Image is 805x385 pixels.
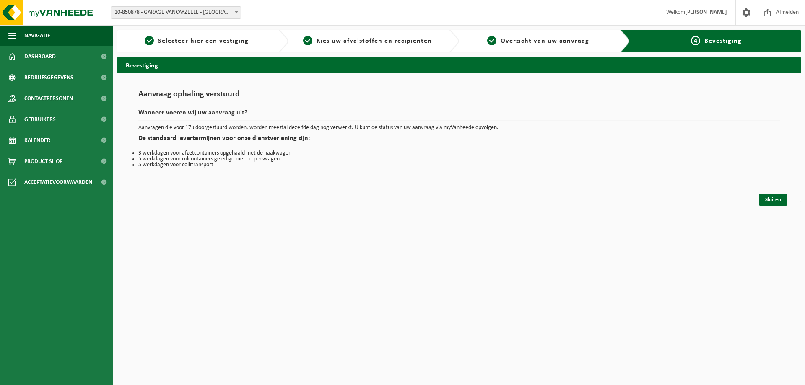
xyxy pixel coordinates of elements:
[138,162,780,168] li: 5 werkdagen voor collitransport
[138,156,780,162] li: 5 werkdagen voor rolcontainers geledigd met de perswagen
[685,9,727,16] strong: [PERSON_NAME]
[138,109,780,121] h2: Wanneer voeren wij uw aanvraag uit?
[24,46,56,67] span: Dashboard
[704,38,742,44] span: Bevestiging
[501,38,589,44] span: Overzicht van uw aanvraag
[691,36,700,45] span: 4
[24,25,50,46] span: Navigatie
[24,172,92,193] span: Acceptatievoorwaarden
[463,36,613,46] a: 3Overzicht van uw aanvraag
[293,36,443,46] a: 2Kies uw afvalstoffen en recipiënten
[117,57,801,73] h2: Bevestiging
[487,36,496,45] span: 3
[24,151,62,172] span: Product Shop
[138,125,780,131] p: Aanvragen die voor 17u doorgestuurd worden, worden meestal dezelfde dag nog verwerkt. U kunt de s...
[24,88,73,109] span: Contactpersonen
[24,67,73,88] span: Bedrijfsgegevens
[138,135,780,146] h2: De standaard levertermijnen voor onze dienstverlening zijn:
[317,38,432,44] span: Kies uw afvalstoffen en recipiënten
[111,6,241,19] span: 10-850878 - GARAGE VANCAYZEELE - KORTRIJK
[759,194,787,206] a: Sluiten
[138,90,780,103] h1: Aanvraag ophaling verstuurd
[145,36,154,45] span: 1
[24,109,56,130] span: Gebruikers
[24,130,50,151] span: Kalender
[303,36,312,45] span: 2
[111,7,241,18] span: 10-850878 - GARAGE VANCAYZEELE - KORTRIJK
[138,150,780,156] li: 3 werkdagen voor afzetcontainers opgehaald met de haakwagen
[122,36,272,46] a: 1Selecteer hier een vestiging
[158,38,249,44] span: Selecteer hier een vestiging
